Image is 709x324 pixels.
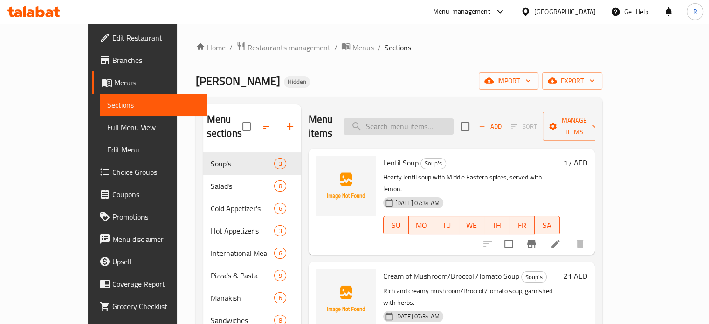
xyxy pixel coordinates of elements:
[256,115,279,138] span: Sort sections
[316,156,376,216] img: Lentil Soup
[383,285,560,309] p: Rich and creamy mushroom/Broccoli/Tomato soup, garnished with herbs.
[693,7,697,17] span: R
[107,122,199,133] span: Full Menu View
[274,292,286,303] div: items
[100,94,207,116] a: Sections
[383,269,519,283] span: Cream of Mushroom/Broccoli/Tomato Soup
[92,295,207,317] a: Grocery Checklist
[534,7,596,17] div: [GEOGRAPHIC_DATA]
[112,55,199,66] span: Branches
[274,270,286,281] div: items
[484,216,509,234] button: TH
[107,144,199,155] span: Edit Menu
[275,159,285,168] span: 3
[112,211,199,222] span: Promotions
[211,225,275,236] span: Hot Appetizer's
[275,249,285,258] span: 6
[237,117,256,136] span: Select all sections
[114,77,199,88] span: Menus
[538,219,556,232] span: SA
[550,115,598,138] span: Manage items
[211,158,275,169] span: Soup's
[203,264,301,287] div: Pizza's & Pasta9
[438,219,455,232] span: TU
[520,233,543,255] button: Branch-specific-item
[107,99,199,110] span: Sections
[341,41,374,54] a: Menus
[112,32,199,43] span: Edit Restaurant
[383,216,409,234] button: SU
[535,216,560,234] button: SA
[378,42,381,53] li: /
[392,312,443,321] span: [DATE] 07:34 AM
[196,70,280,91] span: [PERSON_NAME]
[275,182,285,191] span: 8
[196,42,226,53] a: Home
[211,180,275,192] span: Salad's
[211,292,275,303] span: Manakish
[383,156,419,170] span: Lentil Soup
[505,119,543,134] span: Select section first
[455,117,475,136] span: Select section
[236,41,330,54] a: Restaurants management
[284,78,310,86] span: Hidden
[383,172,560,195] p: Hearty lentil soup with Middle Eastern spices, served with lemon.
[112,278,199,290] span: Coverage Report
[284,76,310,88] div: Hidden
[100,116,207,138] a: Full Menu View
[413,219,430,232] span: MO
[112,166,199,178] span: Choice Groups
[274,225,286,236] div: items
[433,6,490,17] div: Menu-management
[543,112,605,141] button: Manage items
[211,203,275,214] span: Cold Appetizer's
[112,234,199,245] span: Menu disclaimer
[488,219,506,232] span: TH
[211,248,275,259] span: International Meal
[459,216,484,234] button: WE
[203,197,301,220] div: Cold Appetizer's6
[203,220,301,242] div: Hot Appetizer's3
[421,158,446,169] span: Soup's
[475,119,505,134] button: Add
[387,219,405,232] span: SU
[92,161,207,183] a: Choice Groups
[92,273,207,295] a: Coverage Report
[509,216,535,234] button: FR
[274,158,286,169] div: items
[513,219,531,232] span: FR
[392,199,443,207] span: [DATE] 07:34 AM
[100,138,207,161] a: Edit Menu
[542,72,602,90] button: export
[522,272,546,283] span: Soup's
[274,248,286,259] div: items
[274,203,286,214] div: items
[112,189,199,200] span: Coupons
[248,42,330,53] span: Restaurants management
[564,269,587,283] h6: 21 AED
[203,175,301,197] div: Salad's8
[92,27,207,49] a: Edit Restaurant
[499,234,518,254] span: Select to update
[275,204,285,213] span: 6
[479,72,538,90] button: import
[434,216,459,234] button: TU
[92,206,207,228] a: Promotions
[352,42,374,53] span: Menus
[92,228,207,250] a: Menu disclaimer
[463,219,481,232] span: WE
[279,115,301,138] button: Add section
[550,75,595,87] span: export
[112,301,199,312] span: Grocery Checklist
[92,183,207,206] a: Coupons
[275,271,285,280] span: 9
[309,112,333,140] h2: Menu items
[196,41,602,54] nav: breadcrumb
[211,270,275,281] span: Pizza's & Pasta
